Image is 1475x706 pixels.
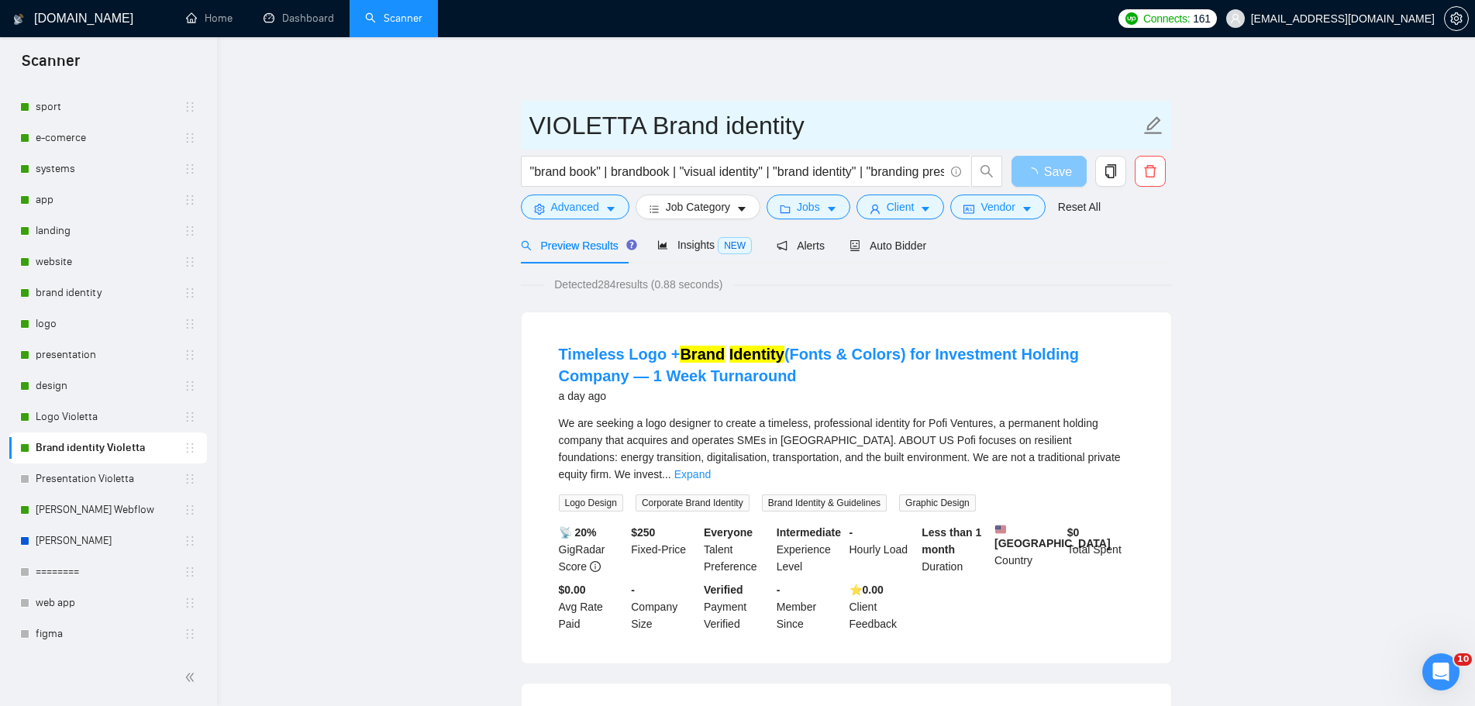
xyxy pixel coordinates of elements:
[184,163,196,175] span: holder
[701,581,774,632] div: Payment Verified
[530,162,944,181] input: Search Freelance Jobs...
[521,239,632,252] span: Preview Results
[9,432,207,463] li: Brand identity Violetta
[31,110,279,136] p: Здравствуйте! 👋
[556,581,629,632] div: Avg Rate Paid
[701,524,774,575] div: Talent Preference
[184,101,196,113] span: holder
[1058,198,1101,215] a: Reset All
[826,203,837,215] span: caret-down
[16,232,294,289] div: Profile image for DimaДоброго дня! Ми перевірили роботу системи та бачимо, що поки з відправками ...
[9,587,207,618] li: web app
[69,260,98,277] div: Dima
[36,463,184,494] a: Presentation Violetta
[850,240,860,251] span: robot
[1095,156,1126,187] button: copy
[32,245,63,276] img: Profile image for Dima
[36,401,184,432] a: Logo Violetta
[628,581,701,632] div: Company Size
[9,618,207,649] li: figma
[9,184,207,215] li: app
[991,524,1064,575] div: Country
[184,318,196,330] span: holder
[9,122,207,153] li: e-comerce
[36,432,184,463] a: Brand identity Violetta
[184,194,196,206] span: holder
[774,524,846,575] div: Experience Level
[184,628,196,640] span: holder
[184,256,196,268] span: holder
[951,167,961,177] span: info-circle
[1444,12,1469,25] a: setting
[963,203,974,215] span: idcard
[9,494,207,525] li: ANNA Webflow
[657,239,752,251] span: Insights
[207,484,310,546] button: Помощь
[184,411,196,423] span: holder
[26,522,78,533] span: Главная
[31,29,56,54] img: logo
[1422,653,1459,691] iframe: Intercom live chat
[920,203,931,215] span: caret-down
[674,468,711,480] a: Expand
[13,7,24,32] img: logo
[666,198,730,215] span: Job Category
[590,561,601,572] span: info-circle
[797,198,820,215] span: Jobs
[1135,156,1166,187] button: delete
[184,566,196,578] span: holder
[729,346,784,363] mark: Identity
[32,476,260,508] div: 🔠 GigRadar Search Syntax: Query Operators for Optimized Job Searches
[980,198,1015,215] span: Vendor
[32,311,259,327] div: Отправить сообщение
[649,203,660,215] span: bars
[9,525,207,556] li: ANNA WordPress
[995,524,1006,535] img: 🇺🇸
[950,195,1045,219] button: idcardVendorcaret-down
[36,215,184,246] a: landing
[9,277,207,308] li: brand identity
[1125,12,1138,25] img: upwork-logo.png
[184,670,200,685] span: double-left
[559,494,623,511] span: Logo Design
[1136,164,1165,178] span: delete
[762,494,887,511] span: Brand Identity & Guidelines
[22,470,288,515] div: 🔠 GigRadar Search Syntax: Query Operators for Optimized Job Searches
[9,370,207,401] li: design
[264,12,334,25] a: dashboardDashboard
[36,277,184,308] a: brand identity
[662,468,671,480] span: ...
[1044,162,1072,181] span: Save
[521,195,629,219] button: settingAdvancedcaret-down
[195,25,226,56] img: Profile image for Valeriia
[36,153,184,184] a: systems
[856,195,945,219] button: userClientcaret-down
[1445,12,1468,25] span: setting
[36,91,184,122] a: sport
[9,50,92,82] span: Scanner
[103,484,206,546] button: Чат
[31,136,279,189] p: Чем мы можем помочь?
[9,246,207,277] li: website
[184,287,196,299] span: holder
[631,526,655,539] b: $ 250
[551,198,599,215] span: Advanced
[1096,164,1125,178] span: copy
[22,425,288,470] div: ✅ How To: Connect your agency to [DOMAIN_NAME]
[36,618,184,649] a: figma
[870,203,881,215] span: user
[1444,6,1469,31] button: setting
[718,237,752,254] span: NEW
[9,215,207,246] li: landing
[777,526,841,539] b: Intermediate
[846,581,919,632] div: Client Feedback
[625,238,639,252] div: Tooltip anchor
[9,463,207,494] li: Presentation Violetta
[605,203,616,215] span: caret-down
[184,535,196,547] span: holder
[9,556,207,587] li: ========
[1143,10,1190,27] span: Connects:
[36,525,184,556] a: [PERSON_NAME]
[184,132,196,144] span: holder
[1011,156,1087,187] button: Save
